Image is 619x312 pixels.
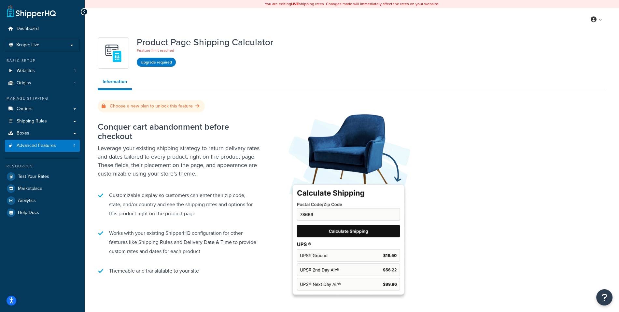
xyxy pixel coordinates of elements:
[98,188,260,221] li: Customizable display so customers can enter their zip code, state, and/or country and see the shi...
[5,163,80,169] div: Resources
[98,225,260,259] li: Works with your existing ShipperHQ configuration for other features like Shipping Rules and Deliv...
[596,289,612,305] button: Open Resource Center
[98,263,260,279] li: Themeable and translatable to your site
[5,127,80,139] a: Boxes
[17,80,31,86] span: Origins
[16,42,39,48] span: Scope: Live
[102,103,201,109] a: Choose a new plan to unlock this feature
[18,198,36,204] span: Analytics
[5,77,80,89] a: Origins1
[73,143,76,149] span: 4
[18,186,42,191] span: Marketplace
[17,131,29,136] span: Boxes
[17,26,39,32] span: Dashboard
[5,65,80,77] a: Websites1
[137,58,176,67] button: Upgrade required
[18,210,39,216] span: Help Docs
[98,144,260,178] p: Leverage your existing shipping strategy to return delivery rates and dates tailored to every pro...
[291,1,299,7] b: LIVE
[74,80,76,86] span: 1
[18,174,49,179] span: Test Your Rates
[5,195,80,206] a: Analytics
[5,96,80,101] div: Manage Shipping
[5,115,80,127] a: Shipping Rules
[17,106,33,112] span: Carriers
[17,68,35,74] span: Websites
[5,140,80,152] li: Advanced Features
[5,103,80,115] a: Carriers
[280,103,417,304] img: Product Page Shipping Calculator
[102,42,125,64] img: +D8d0cXZM7VpdAAAAAElFTkSuQmCC
[5,183,80,194] a: Marketplace
[5,65,80,77] li: Websites
[98,75,132,90] a: Information
[98,122,260,141] h2: Conquer cart abandonment before checkout
[5,58,80,64] div: Basic Setup
[5,77,80,89] li: Origins
[17,119,47,124] span: Shipping Rules
[17,143,56,149] span: Advanced Features
[5,23,80,35] a: Dashboard
[137,37,273,47] h1: Product Page Shipping Calculator
[137,47,273,54] p: Feature limit reached
[5,140,80,152] a: Advanced Features4
[5,171,80,182] a: Test Your Rates
[5,207,80,219] a: Help Docs
[74,68,76,74] span: 1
